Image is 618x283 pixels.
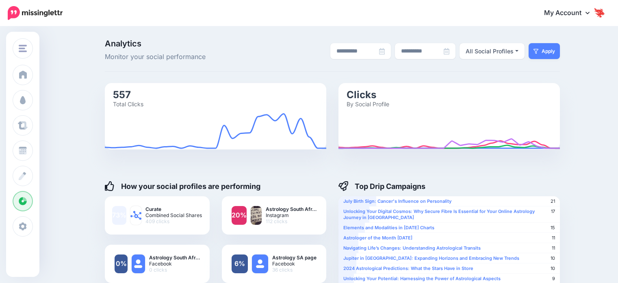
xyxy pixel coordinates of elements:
[347,88,376,100] text: Clicks
[105,39,248,48] span: Analytics
[343,265,473,271] b: 2024 Astrological Predictions: What the Stars Have in Store
[115,254,128,273] a: 0%
[338,181,425,191] h4: Top Drip Campaigns
[466,46,514,56] div: All Social Profiles
[232,206,247,225] a: 20%
[347,100,389,107] text: By Social Profile
[343,255,519,261] b: Jupiter in [GEOGRAPHIC_DATA]: Expanding Horizons and Embracing New Trends
[552,276,555,282] span: 9
[460,43,525,59] button: All Social Profiles
[343,235,412,241] b: Astrologer of the Month [DATE]
[232,254,248,273] a: 6%
[112,206,126,225] a: 73%
[551,208,555,215] span: 17
[145,206,202,212] b: Curate
[529,43,560,59] button: Apply
[8,6,63,20] img: Missinglettr
[252,254,268,273] img: user_default_image.png
[343,208,535,220] b: Unlocking Your Digital Cosmos: Why Secure Fibre Is Essential for Your Online Astrology Journey in...
[149,261,200,267] span: Facebook
[551,265,555,272] span: 10
[251,206,262,225] img: .png-82458
[105,181,260,191] h4: How your social profiles are performing
[19,45,27,52] img: menu.png
[272,254,317,261] b: Astrology SA page
[105,52,248,62] span: Monitor your social performance
[551,255,555,261] span: 10
[343,225,434,230] b: Elements and Modalities in [DATE] Charts
[551,198,555,204] span: 21
[272,267,317,273] span: 36 clicks
[536,3,606,23] a: My Account
[266,206,317,212] b: Astrology South Afr…
[113,100,143,107] text: Total Clicks
[551,225,555,231] span: 15
[343,198,451,204] b: July Birth Sign: Cancer's Influence on Personality
[145,212,202,218] span: Combined Social Shares
[552,235,555,241] span: 11
[266,218,317,224] span: 112 clicks
[113,88,131,100] text: 557
[343,276,501,281] b: Unlocking Your Potential: Harnessing the Power of Astrological Aspects
[149,254,200,261] b: Astrology South Afr…
[266,212,317,218] span: Instagram
[343,245,481,251] b: Navigating Life’s Changes: Understanding Astrological Transits
[552,245,555,251] span: 11
[272,261,317,267] span: Facebook
[149,267,200,273] span: 0 clicks
[145,218,202,224] span: 409 clicks
[132,254,145,273] img: user_default_image.png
